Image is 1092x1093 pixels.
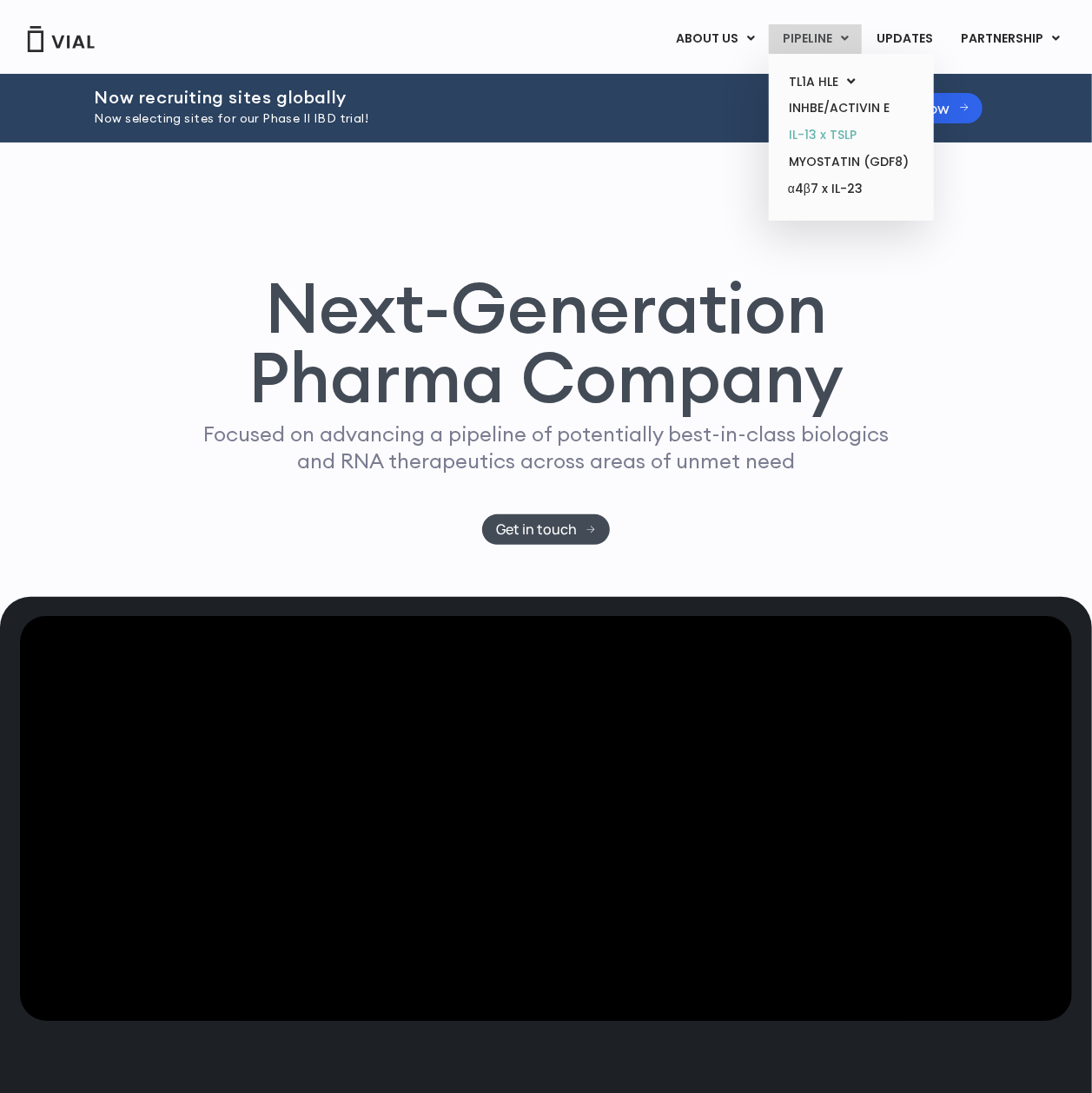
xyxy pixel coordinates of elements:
[775,122,927,149] a: IL-13 x TSLP
[769,24,862,54] a: PIPELINEMenu Toggle
[863,24,946,54] a: UPDATES
[947,24,1074,54] a: PARTNERSHIPMenu Toggle
[775,149,927,176] a: MYOSTATIN (GDF8)
[26,26,96,52] img: Vial Logo
[496,523,577,536] span: Get in touch
[662,24,768,54] a: ABOUT USMenu Toggle
[775,69,927,96] a: TL1A HLEMenu Toggle
[95,88,812,107] h2: Now recruiting sites globally
[196,421,897,474] p: Focused on advancing a pipeline of potentially best-in-class biologics and RNA therapeutics acros...
[775,95,927,122] a: INHBE/ACTIVIN E
[775,176,927,203] a: α4β7 x IL-23
[170,273,923,412] h1: Next-Generation Pharma Company
[482,514,610,545] a: Get in touch
[95,109,812,129] p: Now selecting sites for our Phase II IBD trial!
